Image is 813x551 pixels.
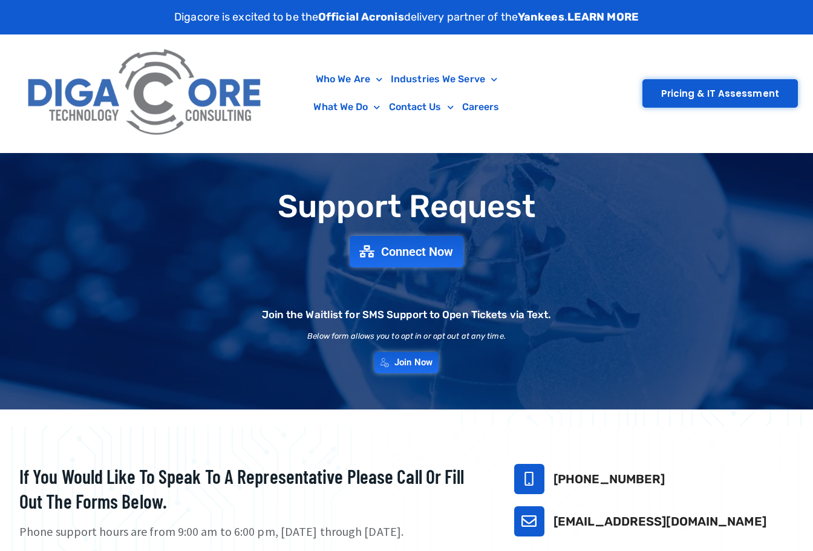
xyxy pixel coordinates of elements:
a: Connect Now [350,236,463,267]
a: Pricing & IT Assessment [642,79,798,108]
img: Digacore Logo [21,41,270,146]
strong: Official Acronis [318,10,404,24]
a: Careers [458,93,504,121]
h2: Join the Waitlist for SMS Support to Open Tickets via Text. [262,310,552,320]
a: 732-646-5725 [514,464,544,494]
a: [PHONE_NUMBER] [553,472,665,486]
a: LEARN MORE [567,10,639,24]
a: Contact Us [385,93,458,121]
a: Who We Are [312,65,387,93]
h2: If you would like to speak to a representative please call or fill out the forms below. [19,464,484,514]
nav: Menu [276,65,537,121]
span: Join Now [394,358,433,367]
p: Phone support hours are from 9:00 am to 6:00 pm, [DATE] through [DATE]. [19,523,484,541]
h1: Support Request [6,189,807,224]
a: support@digacore.com [514,506,544,536]
h2: Below form allows you to opt in or opt out at any time. [307,332,506,340]
strong: Yankees [518,10,564,24]
a: Industries We Serve [387,65,501,93]
a: [EMAIL_ADDRESS][DOMAIN_NAME] [553,514,766,529]
p: Digacore is excited to be the delivery partner of the . [174,9,639,25]
a: What We Do [309,93,384,121]
span: Connect Now [381,246,454,258]
a: Join Now [374,352,439,373]
span: Pricing & IT Assessment [661,89,779,98]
